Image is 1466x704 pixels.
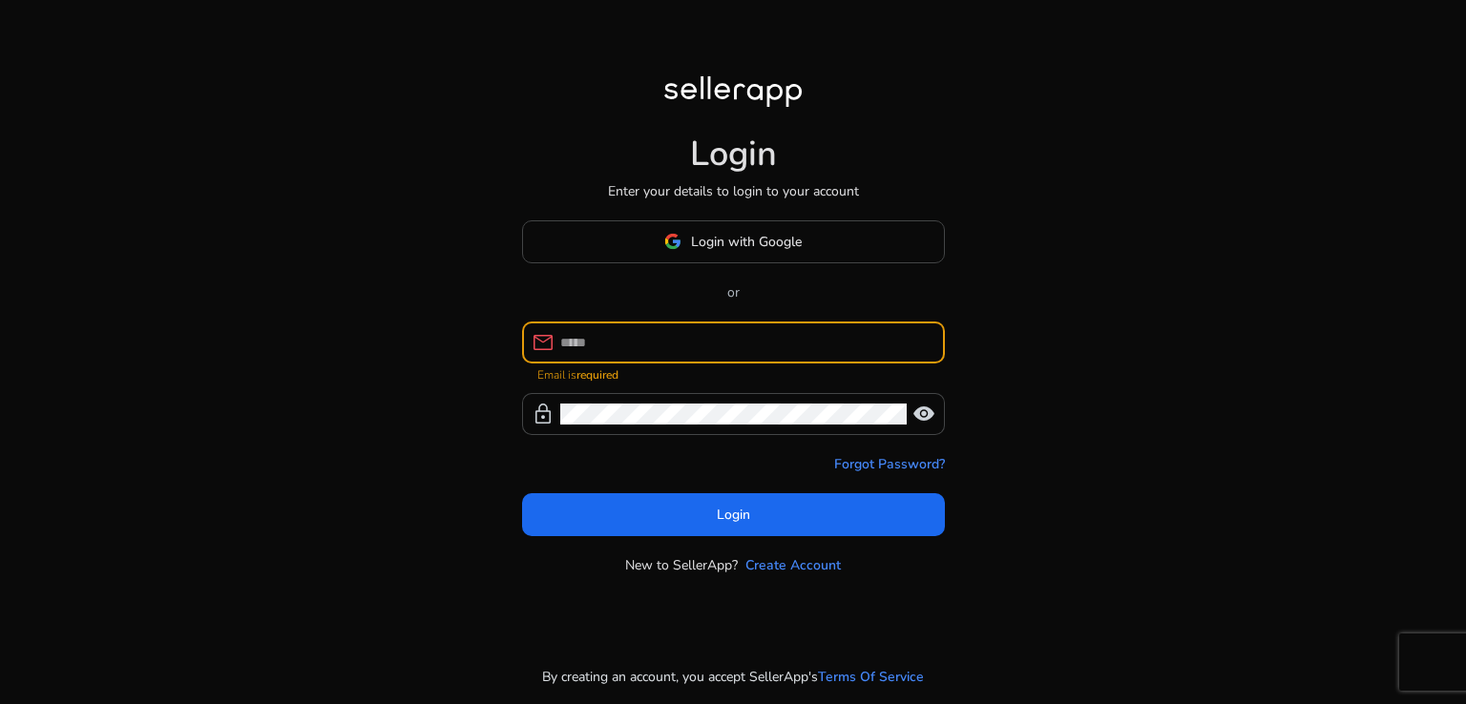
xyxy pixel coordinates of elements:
a: Terms Of Service [818,667,924,687]
span: Login [717,505,750,525]
h1: Login [690,134,777,175]
mat-error: Email is [537,363,930,383]
p: New to SellerApp? [625,555,738,575]
span: lock [532,403,555,425]
button: Login with Google [522,220,945,263]
p: or [522,282,945,302]
span: mail [532,331,555,354]
strong: required [576,367,618,383]
p: Enter your details to login to your account [608,181,859,201]
span: visibility [912,403,935,425]
span: Login with Google [691,232,802,252]
button: Login [522,493,945,536]
a: Create Account [745,555,841,575]
img: google-logo.svg [664,233,681,250]
a: Forgot Password? [834,454,945,474]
